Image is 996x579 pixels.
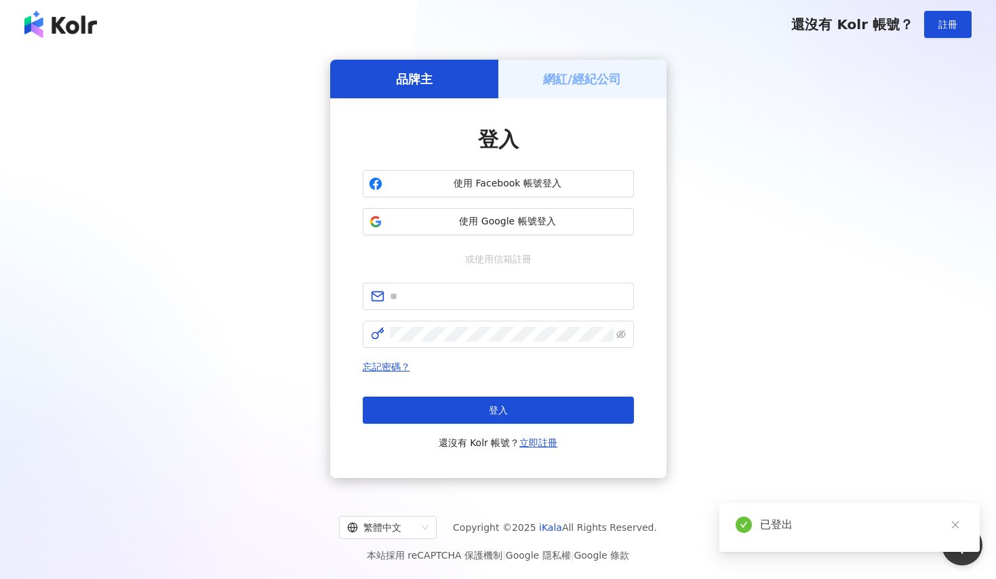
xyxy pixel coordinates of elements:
span: | [502,550,506,561]
span: eye-invisible [616,330,626,339]
span: 使用 Facebook 帳號登入 [388,177,628,191]
img: logo [24,11,97,38]
a: iKala [539,522,562,533]
button: 使用 Facebook 帳號登入 [363,170,634,197]
a: Google 隱私權 [506,550,571,561]
a: 立即註冊 [519,437,557,448]
div: 繁體中文 [347,517,416,538]
span: 註冊 [938,19,957,30]
span: | [571,550,574,561]
span: 本站採用 reCAPTCHA 保護機制 [367,547,629,563]
div: 已登出 [760,517,963,533]
span: 使用 Google 帳號登入 [388,215,628,228]
h5: 品牌主 [396,71,433,87]
span: Copyright © 2025 All Rights Reserved. [453,519,657,536]
a: Google 條款 [574,550,629,561]
span: check-circle [736,517,752,533]
span: 登入 [478,127,519,151]
button: 使用 Google 帳號登入 [363,208,634,235]
button: 註冊 [924,11,972,38]
span: 還沒有 Kolr 帳號？ [439,435,558,451]
span: close [951,520,960,530]
span: 或使用信箱註冊 [456,252,541,266]
a: 忘記密碼？ [363,361,410,372]
button: 登入 [363,397,634,424]
span: 登入 [489,405,508,416]
span: 還沒有 Kolr 帳號？ [791,16,913,33]
h5: 網紅/經紀公司 [543,71,621,87]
